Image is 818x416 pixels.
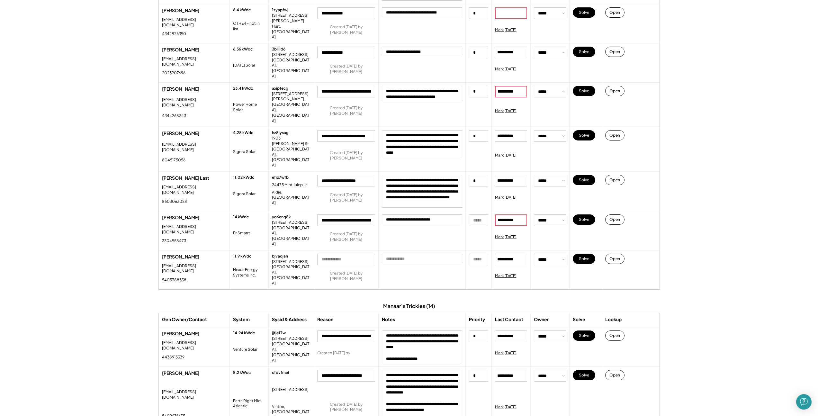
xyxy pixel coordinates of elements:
[495,153,517,158] div: Mark [DATE]
[162,340,226,351] div: [EMAIL_ADDRESS][DOMAIN_NAME]
[573,86,595,96] button: Solve
[162,199,187,204] div: 8603063028
[233,316,250,323] div: System
[317,231,375,242] div: Created [DATE] by [PERSON_NAME]
[272,370,289,375] div: cfdvfmei
[272,147,310,168] div: [GEOGRAPHIC_DATA], [GEOGRAPHIC_DATA]
[272,58,310,79] div: [GEOGRAPHIC_DATA], [GEOGRAPHIC_DATA]
[573,316,585,323] div: Solve
[162,70,185,76] div: 2023907696
[573,370,595,380] button: Solve
[469,316,485,323] div: Priority
[233,330,255,336] div: 14.94 kWdc
[495,108,517,114] div: Mark [DATE]
[573,330,595,341] button: Solve
[605,214,625,225] button: Open
[233,63,255,68] div: [DATE] Solar
[495,27,517,33] div: Mark [DATE]
[233,214,249,220] div: 14 kWdc
[272,330,286,336] div: jjfje17w
[162,185,226,195] div: [EMAIL_ADDRESS][DOMAIN_NAME]
[272,387,309,393] div: [STREET_ADDRESS]
[233,370,251,375] div: 8.2 kWdc
[233,102,265,113] div: Power Home Solar
[317,192,375,203] div: Created [DATE] by [PERSON_NAME]
[495,195,517,200] div: Mark [DATE]
[272,182,308,188] div: 24475 Mint Julep Ln
[162,370,226,376] div: [PERSON_NAME]
[317,316,333,323] div: Reason
[317,105,375,116] div: Created [DATE] by [PERSON_NAME]
[272,220,309,225] div: [STREET_ADDRESS]
[605,175,625,185] button: Open
[162,158,185,163] div: 8045175056
[317,350,350,356] div: Created [DATE] by
[317,64,375,75] div: Created [DATE] by [PERSON_NAME]
[272,175,289,180] div: efrx7wfb
[495,316,523,323] div: Last Contact
[233,191,256,197] div: Sigora Solar
[162,254,226,260] div: [PERSON_NAME]
[605,254,625,264] button: Open
[233,267,265,278] div: Nexus Energy Systems Inc.
[495,350,517,356] div: Mark [DATE]
[233,130,253,136] div: 4.28 kWdc
[495,234,517,240] div: Mark [DATE]
[272,24,310,40] div: Hurt, [GEOGRAPHIC_DATA]
[162,113,186,119] div: 4344268343
[605,130,625,140] button: Open
[233,254,251,259] div: 11.9 kWdc
[573,7,595,18] button: Solve
[272,264,310,286] div: [GEOGRAPHIC_DATA], [GEOGRAPHIC_DATA]
[233,7,251,13] div: 6.4 kWdc
[162,355,184,360] div: 4438915339
[605,370,625,380] button: Open
[272,86,288,91] div: axip1ecg
[796,394,812,410] div: Open Intercom Messenger
[162,389,226,400] div: [EMAIL_ADDRESS][DOMAIN_NAME]
[495,67,517,72] div: Mark [DATE]
[162,97,226,108] div: [EMAIL_ADDRESS][DOMAIN_NAME]
[272,259,309,265] div: [STREET_ADDRESS]
[162,17,226,28] div: [EMAIL_ADDRESS][DOMAIN_NAME]
[272,214,291,220] div: yo6enq8k
[162,130,226,137] div: [PERSON_NAME]
[573,47,595,57] button: Solve
[272,316,307,323] div: Sysid & Address
[272,47,285,52] div: 3bliiid6
[317,24,375,35] div: Created [DATE] by [PERSON_NAME]
[162,316,207,323] div: Gen Owner/Contact
[383,303,435,310] div: Manaar's Trickies (14)
[272,102,310,123] div: [GEOGRAPHIC_DATA], [GEOGRAPHIC_DATA]
[573,175,595,185] button: Solve
[605,86,625,96] button: Open
[317,402,375,413] div: Created [DATE] by [PERSON_NAME]
[162,214,226,221] div: [PERSON_NAME]
[272,52,309,58] div: [STREET_ADDRESS]
[605,330,625,341] button: Open
[162,277,186,283] div: 5405388338
[162,238,186,244] div: 3304958473
[573,254,595,264] button: Solve
[162,31,186,37] div: 4342826390
[162,86,226,92] div: [PERSON_NAME]
[534,316,549,323] div: Owner
[382,316,395,323] div: Notes
[272,190,310,206] div: Aldie, [GEOGRAPHIC_DATA]
[162,224,226,235] div: [EMAIL_ADDRESS][DOMAIN_NAME]
[233,21,265,32] div: OTHER - not in list
[605,7,625,18] button: Open
[233,175,254,180] div: 11.02 kWdc
[272,91,310,102] div: [STREET_ADDRESS][PERSON_NAME]
[272,225,310,247] div: [GEOGRAPHIC_DATA], [GEOGRAPHIC_DATA]
[272,336,309,341] div: [STREET_ADDRESS]
[317,271,375,282] div: Created [DATE] by [PERSON_NAME]
[272,254,288,259] div: bjvaqjah
[162,56,226,67] div: [EMAIL_ADDRESS][DOMAIN_NAME]
[573,130,595,140] button: Solve
[233,347,257,352] div: Venture Solar
[573,214,595,225] button: Solve
[495,404,517,410] div: Mark [DATE]
[272,341,310,363] div: [GEOGRAPHIC_DATA], [GEOGRAPHIC_DATA]
[272,13,310,24] div: [STREET_ADDRESS][PERSON_NAME]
